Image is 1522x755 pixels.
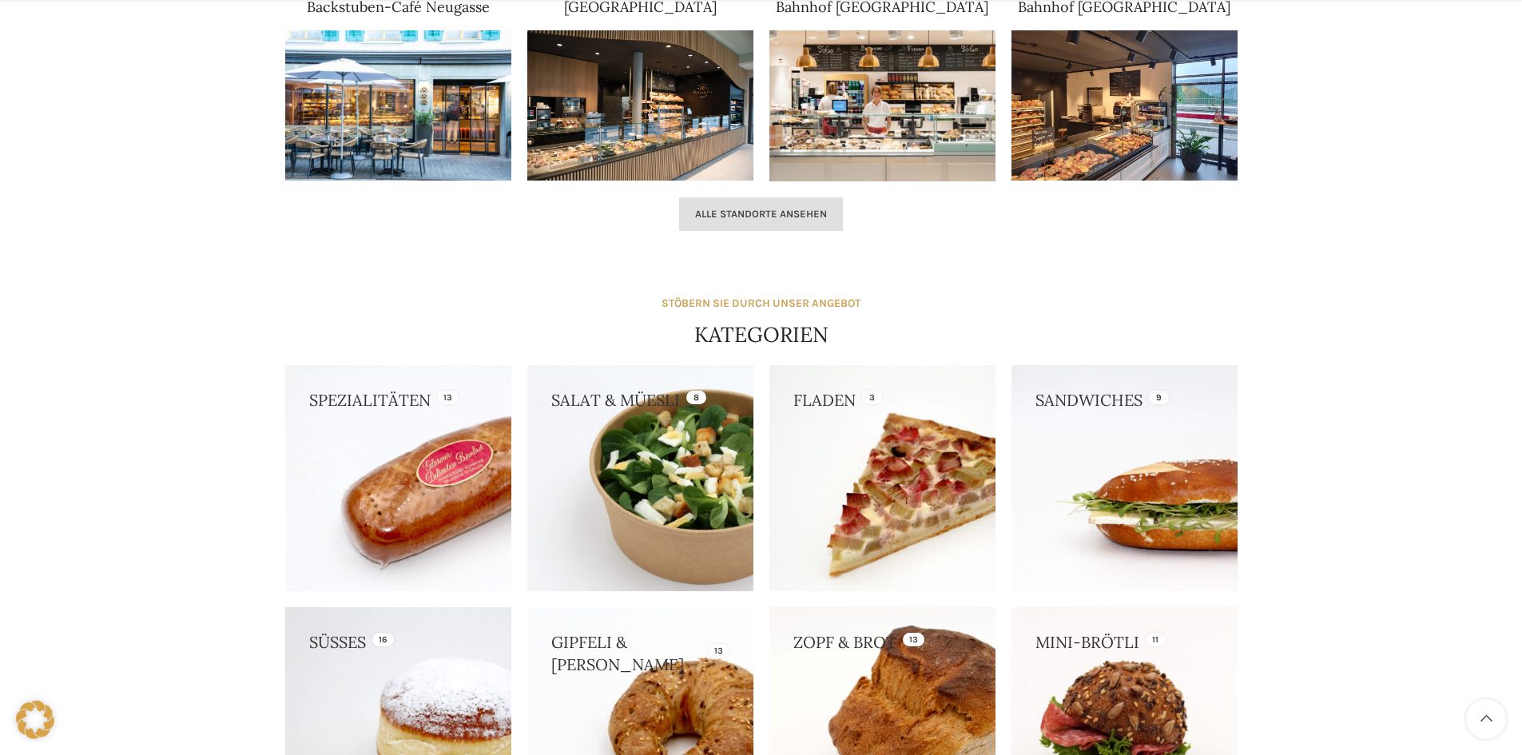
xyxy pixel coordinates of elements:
[1466,699,1506,739] a: Scroll to top button
[695,208,827,221] span: Alle Standorte ansehen
[662,295,860,312] div: STÖBERN SIE DURCH UNSER ANGEBOT
[694,320,829,349] h4: KATEGORIEN
[679,197,843,231] a: Alle Standorte ansehen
